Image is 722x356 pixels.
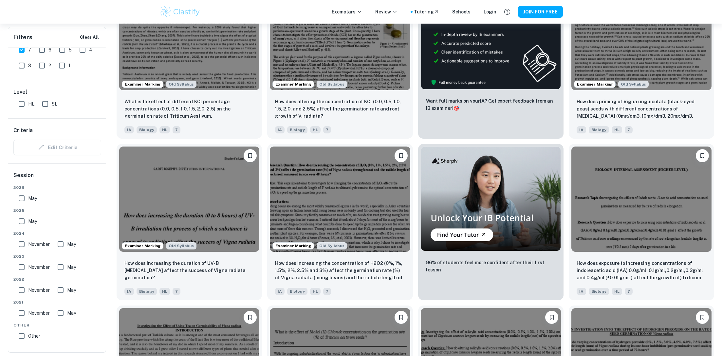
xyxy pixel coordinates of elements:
[13,208,101,213] span: 2025
[612,288,622,295] span: HL
[323,288,331,295] span: 7
[13,253,101,259] span: 2023
[317,242,347,249] div: Starting from the May 2025 session, the Biology IA requirements have changed. It's OK to refer to...
[28,46,31,53] span: 7
[28,332,40,340] span: Other
[618,81,649,88] span: Old Syllabus
[173,126,180,133] span: 7
[426,97,556,112] p: Want full marks on your IA ? Get expert feedback from an IB examiner!
[696,311,709,324] button: Please log in to bookmark exemplars
[484,8,496,15] a: Login
[577,260,706,282] p: How does exposure to increasing concentrations of indoleacetic acid (IAA) 0.0g/ml, 0.1g/ml,0.2g/m...
[618,81,649,88] div: Starting from the May 2025 session, the Biology IA requirements have changed. It's OK to refer to...
[317,81,347,88] span: Old Syllabus
[28,218,37,225] span: May
[275,98,405,120] p: How does altering the concentration of KCl (0.0, 0.5, 1.0, 1.5, 2.0, and 2.5%) affect the germina...
[28,241,50,248] span: November
[13,171,101,185] h6: Session
[13,140,101,155] div: Criteria filters are unavailable when searching by topic
[275,260,405,282] p: How does increasing the concentration of H2O2 (0%, 1%, 1.5%, 2%, 2.5% and 3%) affect the germinat...
[270,147,410,252] img: Biology IA example thumbnail: How does increasing the concentration of
[13,88,101,96] h6: Level
[48,46,51,53] span: 6
[166,242,196,249] div: Starting from the May 2025 session, the Biology IA requirements have changed. It's OK to refer to...
[569,144,714,300] a: Please log in to bookmark exemplarsHow does exposure to increasing concentrations of indoleacetic...
[414,8,439,15] a: Tutoring
[452,8,471,15] div: Schools
[124,126,134,133] span: IA
[89,46,92,53] span: 4
[13,127,33,134] h6: Criteria
[426,259,556,273] p: 96% of students feel more confident after their first lesson
[67,309,76,317] span: May
[13,33,32,42] h6: Filters
[28,195,37,202] span: May
[696,149,709,162] button: Please log in to bookmark exemplars
[287,126,307,133] span: Biology
[310,288,321,295] span: HL
[13,185,101,190] span: 2026
[625,126,633,133] span: 7
[589,126,609,133] span: Biology
[13,322,101,328] span: Other
[159,5,201,18] img: Clastify logo
[502,6,513,17] button: Help and Feedback
[275,288,285,295] span: IA
[612,126,622,133] span: HL
[244,311,257,324] button: Please log in to bookmark exemplars
[317,242,347,249] span: Old Syllabus
[375,8,398,15] p: Review
[122,243,163,249] span: Examiner Marking
[13,299,101,305] span: 2021
[52,100,57,108] span: SL
[545,311,558,324] button: Please log in to bookmark exemplars
[421,147,561,251] img: Thumbnail
[122,81,163,87] span: Examiner Marking
[13,230,101,236] span: 2024
[13,276,101,282] span: 2022
[395,149,408,162] button: Please log in to bookmark exemplars
[137,288,157,295] span: Biology
[273,81,314,87] span: Examiner Marking
[28,100,34,108] span: HL
[69,46,72,53] span: 5
[273,243,314,249] span: Examiner Marking
[574,81,615,87] span: Examiner Marking
[67,241,76,248] span: May
[395,311,408,324] button: Please log in to bookmark exemplars
[48,62,51,69] span: 2
[571,147,712,252] img: Biology IA example thumbnail: How does exposure to increasing concentr
[332,8,362,15] p: Exemplars
[78,32,101,42] button: Clear All
[323,126,331,133] span: 7
[159,288,170,295] span: HL
[317,81,347,88] div: Starting from the May 2025 session, the Biology IA requirements have changed. It's OK to refer to...
[68,62,70,69] span: 1
[589,288,609,295] span: Biology
[67,264,76,271] span: May
[166,81,196,88] div: Starting from the May 2025 session, the Biology IA requirements have changed. It's OK to refer to...
[244,149,257,162] button: Please log in to bookmark exemplars
[67,287,76,294] span: May
[173,288,180,295] span: 7
[28,62,31,69] span: 3
[124,98,254,120] p: What is the effect of different KCl percentage concentrations (0.0, 0.5, 1.0, 1.5, 2.0, 2.5) on t...
[117,144,262,300] a: Examiner MarkingStarting from the May 2025 session, the Biology IA requirements have changed. It'...
[159,126,170,133] span: HL
[287,288,307,295] span: Biology
[625,288,633,295] span: 7
[310,126,321,133] span: HL
[577,126,586,133] span: IA
[124,288,134,295] span: IA
[454,106,459,111] span: 🎯
[418,144,564,300] a: Thumbnail96% of students feel more confident after their first lesson
[275,126,285,133] span: IA
[518,6,563,18] button: JOIN FOR FREE
[124,260,254,281] p: How does increasing the duration of UV- B irradiation affect the success of Vigna radiata germina...
[28,287,50,294] span: November
[166,242,196,249] span: Old Syllabus
[577,98,706,120] p: How does priming of Vigna unguiculata (black-eyed peas) seeds with different concentrations of as...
